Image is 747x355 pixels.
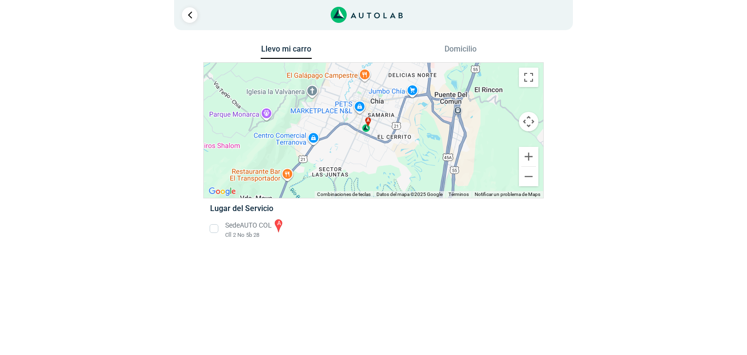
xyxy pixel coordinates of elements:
[261,44,312,59] button: Llevo mi carro
[206,185,238,198] img: Google
[367,117,370,124] span: a
[519,147,538,166] button: Ampliar
[448,192,469,197] a: Términos (se abre en una nueva pestaña)
[376,192,443,197] span: Datos del mapa ©2025 Google
[331,10,403,19] a: Link al sitio de autolab
[519,68,538,87] button: Cambiar a la vista en pantalla completa
[182,7,197,23] a: Ir al paso anterior
[435,44,486,58] button: Domicilio
[475,192,540,197] a: Notificar un problema de Maps
[206,185,238,198] a: Abre esta zona en Google Maps (se abre en una nueva ventana)
[317,191,371,198] button: Combinaciones de teclas
[210,204,536,213] h5: Lugar del Servicio
[519,112,538,131] button: Controles de visualización del mapa
[519,167,538,186] button: Reducir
